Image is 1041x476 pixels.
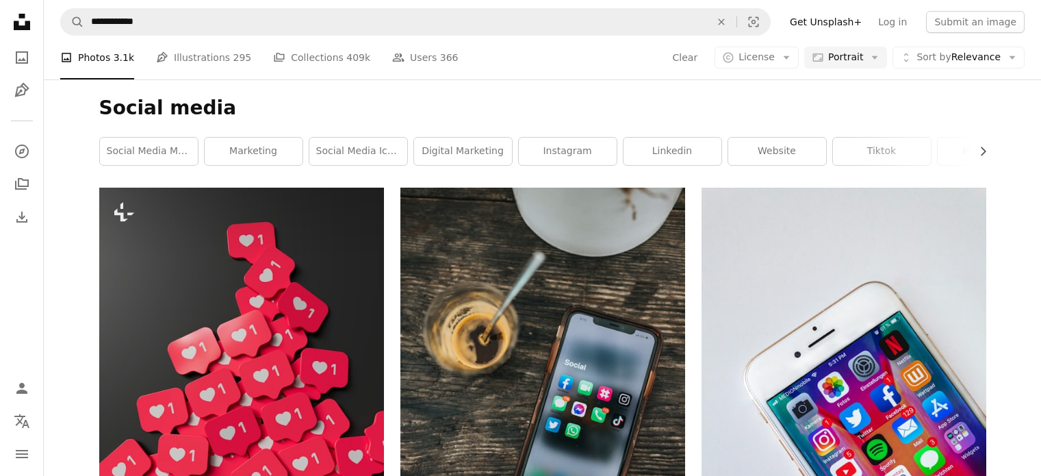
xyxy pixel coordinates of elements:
[100,138,198,165] a: social media marketing
[624,138,721,165] a: linkedin
[273,36,370,79] a: Collections 409k
[938,138,1036,165] a: influencer
[414,138,512,165] a: digital marketing
[392,36,458,79] a: Users 366
[782,11,870,33] a: Get Unsplash+
[233,50,252,65] span: 295
[892,47,1025,68] button: Sort byRelevance
[926,11,1025,33] button: Submit an image
[400,394,685,407] a: white samsung android smartphone on brown wooden table
[828,51,863,64] span: Portrait
[519,138,617,165] a: instagram
[8,375,36,402] a: Log in / Sign up
[916,51,1001,64] span: Relevance
[205,138,303,165] a: marketing
[738,51,775,62] span: License
[737,9,770,35] button: Visual search
[728,138,826,165] a: website
[8,171,36,198] a: Collections
[440,50,459,65] span: 366
[715,47,799,68] button: License
[8,77,36,104] a: Illustrations
[156,36,251,79] a: Illustrations 295
[8,138,36,165] a: Explore
[702,394,986,407] a: turned on gold iphone 6
[61,9,84,35] button: Search Unsplash
[60,8,771,36] form: Find visuals sitewide
[833,138,931,165] a: tiktok
[309,138,407,165] a: social media icons
[8,408,36,435] button: Language
[706,9,736,35] button: Clear
[870,11,915,33] a: Log in
[346,50,370,65] span: 409k
[804,47,887,68] button: Portrait
[8,44,36,71] a: Photos
[8,203,36,231] a: Download History
[971,138,986,165] button: scroll list to the right
[99,366,384,378] a: a pile of red hearts with white hearts on them
[916,51,951,62] span: Sort by
[8,440,36,468] button: Menu
[99,96,986,121] h1: Social media
[672,47,699,68] button: Clear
